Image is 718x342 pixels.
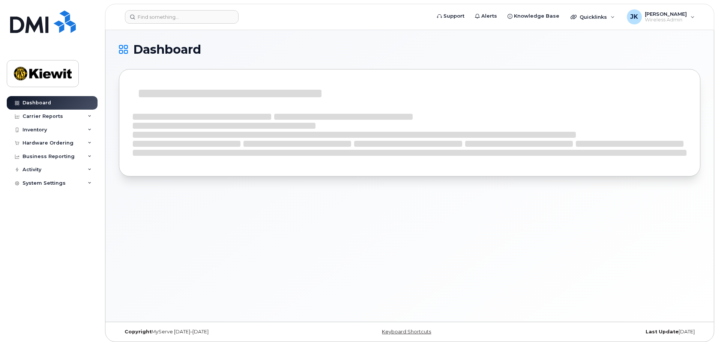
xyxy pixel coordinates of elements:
div: MyServe [DATE]–[DATE] [119,329,313,335]
div: [DATE] [506,329,700,335]
a: Keyboard Shortcuts [382,329,431,334]
span: Dashboard [133,44,201,55]
strong: Copyright [125,329,152,334]
strong: Last Update [646,329,679,334]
